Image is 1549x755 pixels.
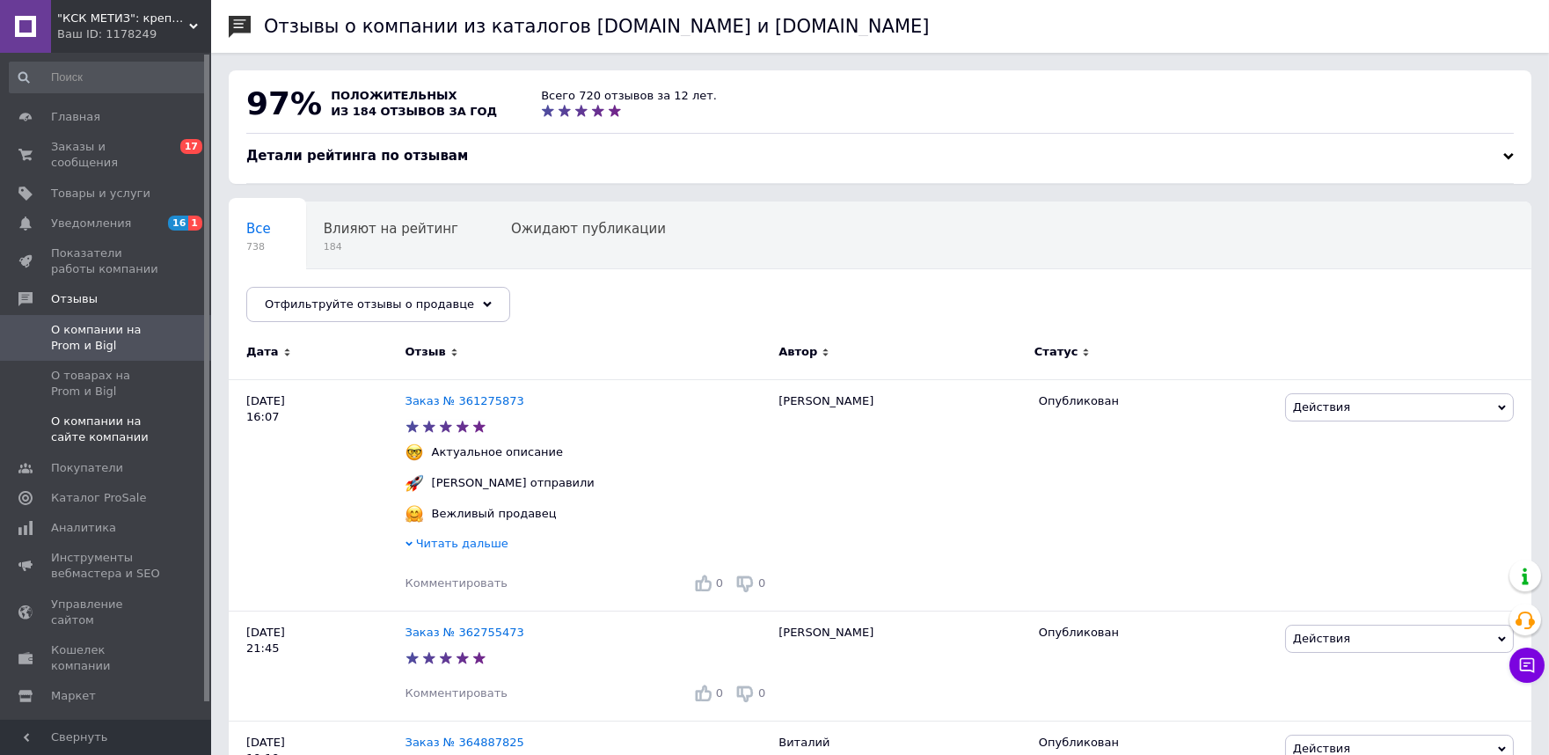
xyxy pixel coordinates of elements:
span: Кошелек компании [51,642,163,674]
span: Инструменты вебмастера и SEO [51,550,163,582]
div: [PERSON_NAME] [770,379,1030,611]
span: Уведомления [51,216,131,231]
div: [PERSON_NAME] отправили [427,475,599,491]
span: "КСК МЕТИЗ": крепеж, такелаж [57,11,189,26]
div: Актуальное описание [427,444,568,460]
img: :rocket: [406,474,423,492]
span: Автор [778,344,817,360]
div: Детали рейтинга по отзывам [246,147,1514,165]
span: Маркет [51,688,96,704]
span: Опубликованы без комме... [246,288,437,304]
span: Отзыв [406,344,446,360]
span: 16 [168,216,188,231]
span: О компании на Prom и Bigl [51,322,163,354]
span: Действия [1293,400,1350,414]
div: Комментировать [406,575,508,591]
span: из 184 отзывов за год [331,105,497,118]
div: Опубликован [1039,625,1272,641]
span: 184 [324,240,458,253]
span: 97% [246,85,322,121]
span: О компании на сайте компании [51,414,163,445]
span: 1 [188,216,202,231]
span: Показатели работы компании [51,246,163,277]
span: 0 [758,576,765,590]
span: Действия [1293,742,1350,755]
span: Комментировать [406,686,508,700]
div: [PERSON_NAME] [770,612,1030,722]
span: Все [246,221,271,237]
span: Отзывы [51,291,98,307]
span: Товары и услуги [51,186,150,202]
span: Комментировать [406,576,508,590]
span: Отфильтруйте отзывы о продавце [265,297,474,311]
img: :hugging_face: [406,505,423,523]
a: Заказ № 364887825 [406,736,524,749]
div: Комментировать [406,685,508,701]
span: Читать дальше [416,537,508,550]
img: :nerd_face: [406,443,423,461]
span: Детали рейтинга по отзывам [246,148,468,164]
div: Всего 720 отзывов за 12 лет. [541,88,717,104]
span: Покупатели [51,460,123,476]
span: 738 [246,240,271,253]
span: Ожидают публикации [511,221,666,237]
a: Заказ № 361275873 [406,394,524,407]
span: положительных [331,89,457,102]
span: Заказы и сообщения [51,139,163,171]
span: Настройки [51,719,115,735]
span: 0 [758,686,765,700]
div: [DATE] 21:45 [229,612,406,722]
span: Статус [1034,344,1078,360]
h1: Отзывы о компании из каталогов [DOMAIN_NAME] и [DOMAIN_NAME] [264,16,930,37]
span: Дата [246,344,279,360]
span: О товарах на Prom и Bigl [51,368,163,399]
span: Действия [1293,632,1350,645]
span: 0 [716,686,723,700]
span: Управление сайтом [51,597,163,628]
div: Вежливый продавец [427,506,561,522]
span: Аналитика [51,520,116,536]
div: Ваш ID: 1178249 [57,26,211,42]
input: Поиск [9,62,208,93]
a: Заказ № 362755473 [406,626,524,639]
div: [DATE] 16:07 [229,379,406,611]
span: Главная [51,109,100,125]
span: 0 [716,576,723,590]
div: Опубликованы без комментария [229,269,472,336]
div: Читать дальше [406,536,771,556]
span: 17 [180,139,202,154]
div: Опубликован [1039,735,1272,751]
div: Опубликован [1039,393,1272,409]
span: Влияют на рейтинг [324,221,458,237]
span: Каталог ProSale [51,490,146,506]
button: Чат с покупателем [1509,648,1545,683]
